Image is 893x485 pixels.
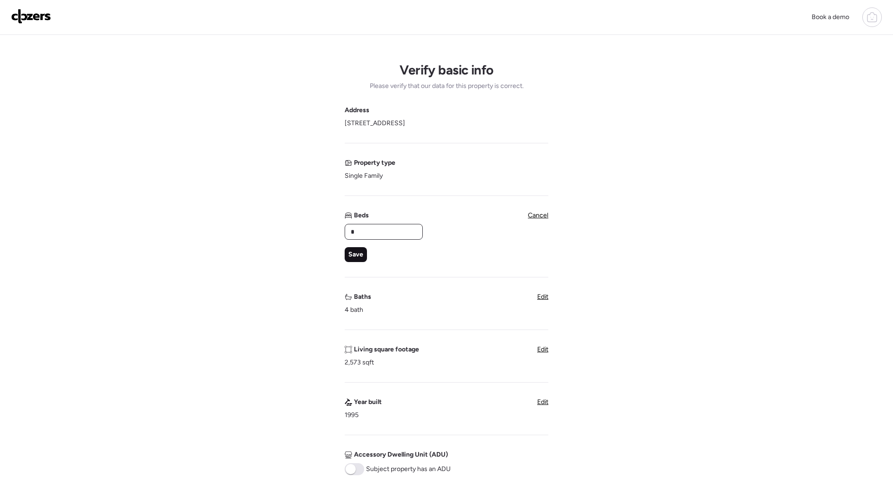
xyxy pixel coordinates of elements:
[354,211,369,220] span: Beds
[366,465,451,474] span: Subject property has an ADU
[354,292,371,302] span: Baths
[345,358,374,367] span: 2,573 sqft
[354,345,419,354] span: Living square footage
[400,62,493,78] h1: Verify basic info
[354,450,448,459] span: Accessory Dwelling Unit (ADU)
[812,13,849,21] span: Book a demo
[528,211,548,219] span: Cancel
[345,305,363,315] span: 4 bath
[537,398,548,406] span: Edit
[345,171,383,181] span: Single Family
[11,9,51,24] img: Logo
[537,345,548,353] span: Edit
[345,106,369,115] span: Address
[345,119,405,128] span: [STREET_ADDRESS]
[354,397,382,407] span: Year built
[345,411,359,420] span: 1995
[348,250,363,259] span: Save
[370,81,524,91] span: Please verify that our data for this property is correct.
[537,293,548,301] span: Edit
[354,158,395,168] span: Property type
